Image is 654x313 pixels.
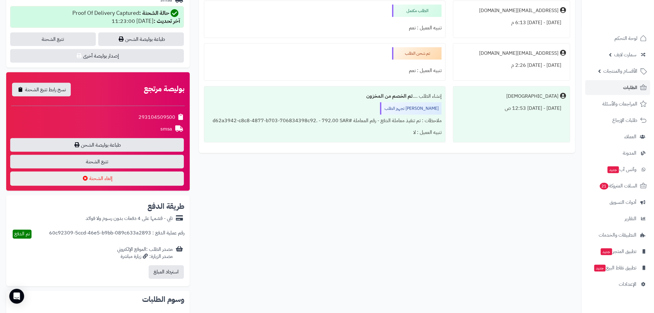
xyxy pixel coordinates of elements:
[623,149,637,157] span: المدونة
[208,126,442,139] div: تنبيه العميل : لا
[585,162,650,177] a: وآتس آبجديد
[479,7,559,14] div: [EMAIL_ADDRESS][DOMAIN_NAME]
[599,182,638,190] span: السلات المتروكة
[10,155,184,169] a: تتبع الشحنة
[12,83,71,96] button: نسخ رابط تتبع الشحنة
[594,265,606,272] span: جديد
[457,17,566,29] div: [DATE] - [DATE] 6:13 م
[25,86,66,93] span: نسخ رابط تتبع الشحنة
[613,116,638,125] span: طلبات الإرجاع
[610,198,637,207] span: أدوات التسويق
[149,265,184,279] button: استرداد المبلغ
[72,9,180,25] div: Proof Of Delivery Captured [DATE] 11:23:00
[601,248,612,255] span: جديد
[14,230,30,238] span: تم الدفع
[208,115,442,127] div: ملاحظات : تم تنفيذ معاملة الدفع - رقم المعاملة #d62a3942-c8c8-4877-b703-706834398c92. - 792.00 SAR
[10,138,184,152] a: طباعة بوليصة الشحن
[11,296,185,303] h2: وسوم الطلبات
[607,165,637,174] span: وآتس آب
[160,126,172,133] div: smsa
[600,183,609,190] span: 21
[599,231,637,239] span: التطبيقات والخدمات
[585,129,650,144] a: العملاء
[10,49,184,63] button: إصدار بوليصة أخرى
[86,215,173,222] div: تابي - قسّمها على 4 دفعات بدون رسوم ولا فوائد
[479,50,559,57] div: [EMAIL_ADDRESS][DOMAIN_NAME]
[585,96,650,111] a: المراجعات والأسئلة
[585,113,650,128] a: طلبات الإرجاع
[366,92,413,100] b: تم الخصم من المخزون
[625,132,637,141] span: العملاء
[457,59,566,71] div: [DATE] - [DATE] 2:26 م
[585,277,650,292] a: الإعدادات
[625,214,637,223] span: التقارير
[10,172,184,186] button: إلغاء الشحنة
[9,289,24,304] div: Open Intercom Messenger
[594,264,637,272] span: تطبيق نقاط البيع
[144,85,185,92] h2: بوليصة مرتجع
[154,17,180,25] strong: آخر تحديث :
[585,211,650,226] a: التقارير
[117,246,173,260] div: مصدر الطلب :الموقع الإلكتروني
[147,203,185,210] h2: طريقة الدفع
[604,67,638,75] span: الأقسام والمنتجات
[585,146,650,161] a: المدونة
[585,244,650,259] a: تطبيق المتجرجديد
[392,47,442,60] div: تم شحن الطلب
[585,31,650,46] a: لوحة التحكم
[208,90,442,102] div: إنشاء الطلب ....
[585,260,650,275] a: تطبيق نقاط البيعجديد
[585,80,650,95] a: الطلبات
[619,280,637,289] span: الإعدادات
[585,228,650,242] a: التطبيقات والخدمات
[392,5,442,17] div: الطلب مكتمل
[614,50,637,59] span: سمارت لايف
[208,22,442,34] div: تنبيه العميل : نعم
[615,34,638,43] span: لوحة التحكم
[117,253,173,260] div: مصدر الزيارة: زيارة مباشرة
[10,32,96,46] a: تتبع الشحنة
[623,83,638,92] span: الطلبات
[585,178,650,193] a: السلات المتروكة21
[380,102,442,115] div: [PERSON_NAME] تجهيز الطلب
[585,195,650,210] a: أدوات التسويق
[98,32,184,46] a: طباعة بوليصة الشحن
[608,166,619,173] span: جديد
[603,100,638,108] span: المراجعات والأسئلة
[49,230,185,239] div: رقم عملية الدفع : 60c92309-5ccd-46e5-b9bb-089c633a2893
[600,247,637,256] span: تطبيق المتجر
[507,93,559,100] div: [DEMOGRAPHIC_DATA]
[138,114,176,121] div: 293104509500
[139,9,169,17] strong: حالة الشحنة :
[457,102,566,114] div: [DATE] - [DATE] 12:53 ص
[208,65,442,77] div: تنبيه العميل : نعم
